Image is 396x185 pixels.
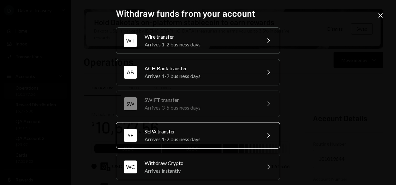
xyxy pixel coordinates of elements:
div: Arrives 1-2 business days [145,72,257,80]
div: WT [124,34,137,47]
div: Wire transfer [145,33,257,41]
button: WCWithdraw CryptoArrives instantly [116,154,280,180]
div: ACH Bank transfer [145,64,257,72]
button: WTWire transferArrives 1-2 business days [116,27,280,54]
div: Arrives instantly [145,167,257,175]
button: ABACH Bank transferArrives 1-2 business days [116,59,280,85]
div: Arrives 1-2 business days [145,41,257,48]
div: Arrives 3-5 business days [145,104,257,112]
button: SESEPA transferArrives 1-2 business days [116,122,280,149]
button: SWSWIFT transferArrives 3-5 business days [116,91,280,117]
div: AB [124,66,137,79]
div: Arrives 1-2 business days [145,135,257,143]
div: SW [124,97,137,110]
div: SWIFT transfer [145,96,257,104]
h2: Withdraw funds from your account [116,7,280,20]
div: SEPA transfer [145,128,257,135]
div: WC [124,161,137,173]
div: SE [124,129,137,142]
div: Withdraw Crypto [145,159,257,167]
